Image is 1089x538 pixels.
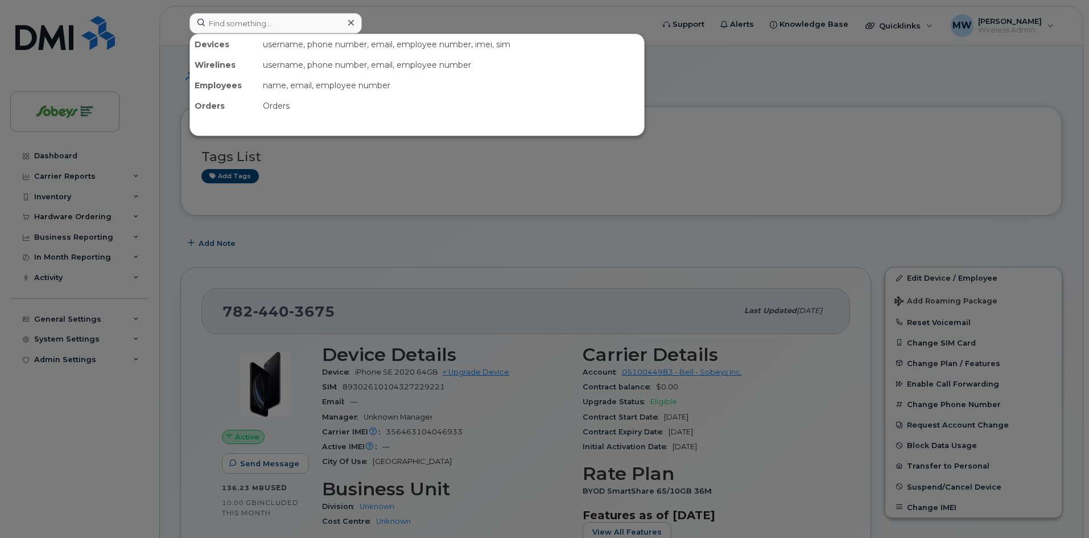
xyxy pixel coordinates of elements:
[190,34,258,55] div: Devices
[258,75,644,96] div: name, email, employee number
[258,96,644,116] div: Orders
[190,96,258,116] div: Orders
[258,55,644,75] div: username, phone number, email, employee number
[190,55,258,75] div: Wirelines
[190,75,258,96] div: Employees
[258,34,644,55] div: username, phone number, email, employee number, imei, sim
